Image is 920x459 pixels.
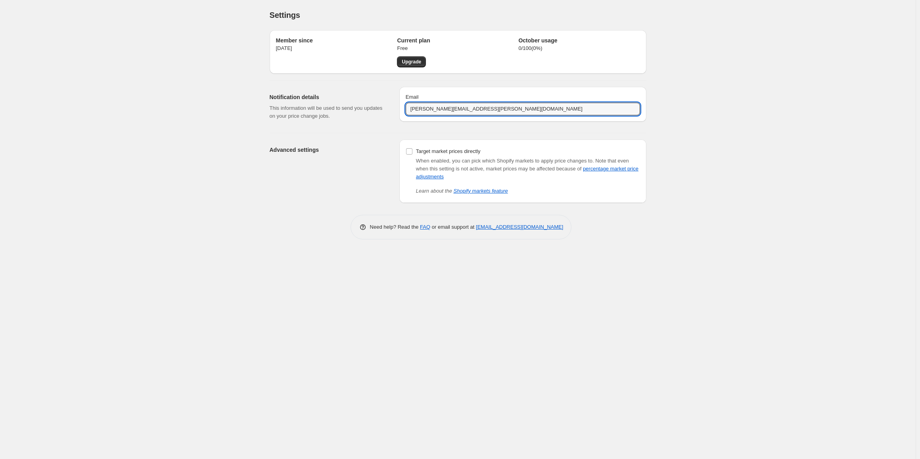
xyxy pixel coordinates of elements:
[402,59,421,65] span: Upgrade
[270,93,387,101] h2: Notification details
[270,104,387,120] p: This information will be used to send you updates on your price change jobs.
[430,224,476,230] span: or email support at
[397,44,518,52] p: Free
[476,224,563,230] a: [EMAIL_ADDRESS][DOMAIN_NAME]
[518,44,640,52] p: 0 / 100 ( 0 %)
[518,36,640,44] h2: October usage
[270,146,387,154] h2: Advanced settings
[370,224,420,230] span: Need help? Read the
[397,56,426,67] a: Upgrade
[420,224,430,230] a: FAQ
[416,158,638,180] span: Note that even when this setting is not active, market prices may be affected because of
[276,36,397,44] h2: Member since
[397,36,518,44] h2: Current plan
[270,11,300,19] span: Settings
[416,148,481,154] span: Target market prices directly
[406,94,419,100] span: Email
[454,188,508,194] a: Shopify markets feature
[416,188,508,194] i: Learn about the
[276,44,397,52] p: [DATE]
[416,158,594,164] span: When enabled, you can pick which Shopify markets to apply price changes to.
